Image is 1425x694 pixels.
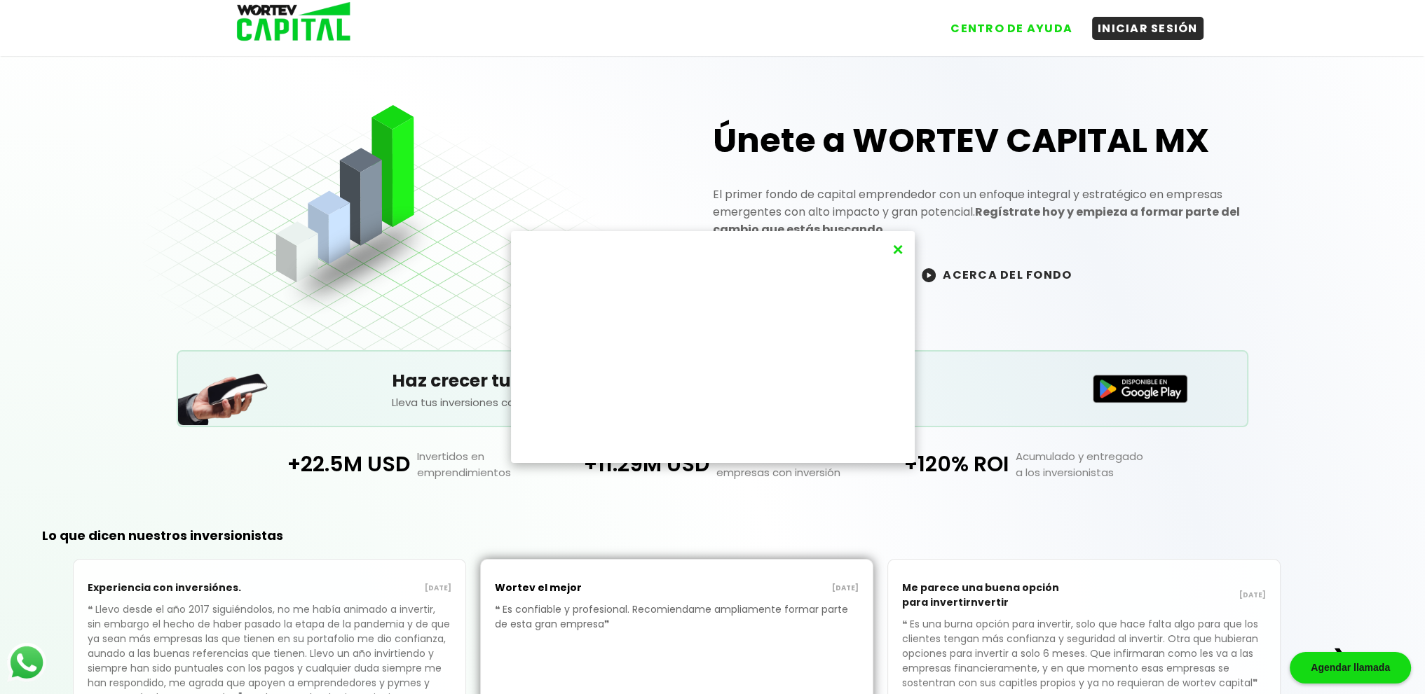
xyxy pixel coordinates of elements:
button: CENTRO DE AYUDA [945,17,1078,40]
div: Agendar llamada [1290,652,1411,683]
img: logos_whatsapp-icon.242b2217.svg [7,643,46,682]
button: × [888,238,907,261]
a: INICIAR SESIÓN [1078,6,1204,40]
a: CENTRO DE AYUDA [931,6,1078,40]
iframe: YouTube video player [517,237,909,457]
button: INICIAR SESIÓN [1092,17,1204,40]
